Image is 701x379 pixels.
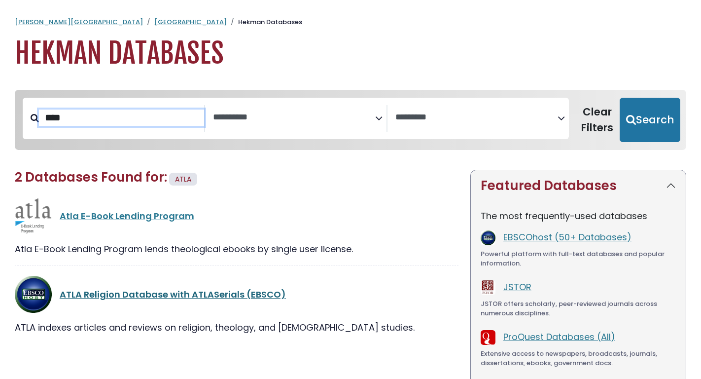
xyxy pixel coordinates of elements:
textarea: Search [395,113,558,123]
nav: breadcrumb [15,17,686,27]
button: Clear Filters [575,98,620,142]
textarea: Search [213,113,375,123]
nav: Search filters [15,90,686,150]
div: Powerful platform with full-text databases and popular information. [481,249,676,268]
h1: Hekman Databases [15,37,686,70]
button: Featured Databases [471,170,686,201]
input: Search database by title or keyword [39,110,204,126]
div: Extensive access to newspapers, broadcasts, journals, dissertations, ebooks, government docs. [481,349,676,368]
div: ATLA indexes articles and reviews on religion, theology, and [DEMOGRAPHIC_DATA] studies. [15,321,458,334]
a: JSTOR [503,281,531,293]
button: Submit for Search Results [620,98,680,142]
a: ATLA Religion Database with ATLASerials (EBSCO) [60,288,286,301]
span: ATLA [175,174,191,184]
li: Hekman Databases [227,17,302,27]
div: JSTOR offers scholarly, peer-reviewed journals across numerous disciplines. [481,299,676,318]
a: ProQuest Databases (All) [503,331,615,343]
a: [PERSON_NAME][GEOGRAPHIC_DATA] [15,17,143,27]
a: Atla E-Book Lending Program [60,210,194,222]
p: The most frequently-used databases [481,209,676,223]
a: [GEOGRAPHIC_DATA] [154,17,227,27]
a: EBSCOhost (50+ Databases) [503,231,631,243]
div: Atla E-Book Lending Program lends theological ebooks by single user license. [15,242,458,256]
span: 2 Databases Found for: [15,168,167,186]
